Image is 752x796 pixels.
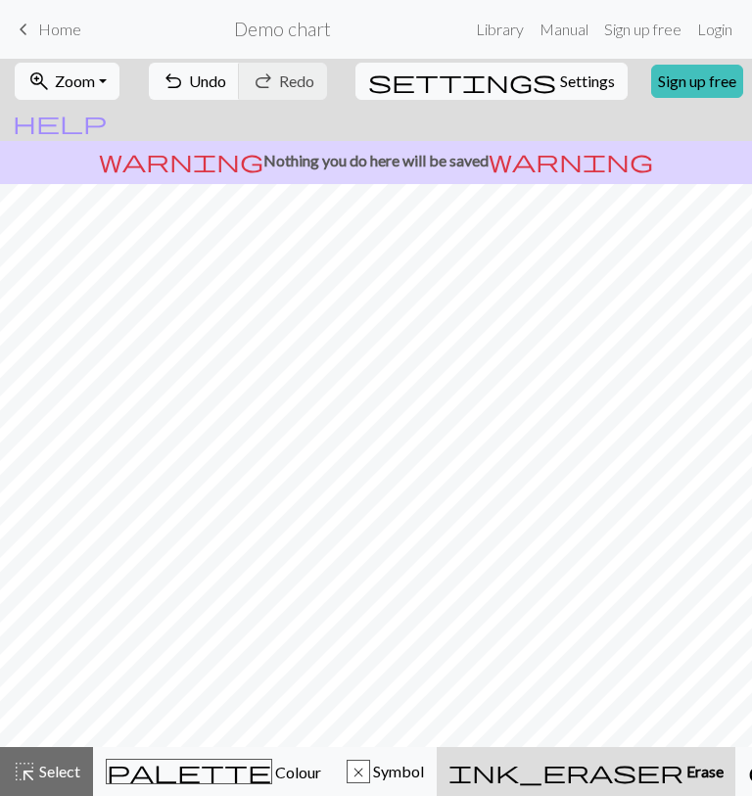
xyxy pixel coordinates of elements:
[12,16,35,43] span: keyboard_arrow_left
[162,68,185,95] span: undo
[27,68,51,95] span: zoom_in
[55,71,95,90] span: Zoom
[272,763,321,781] span: Colour
[370,762,424,780] span: Symbol
[12,13,81,46] a: Home
[596,10,689,49] a: Sign up free
[13,109,107,136] span: help
[15,63,119,100] button: Zoom
[36,762,80,780] span: Select
[234,18,331,40] h2: Demo chart
[38,20,81,38] span: Home
[448,758,683,785] span: ink_eraser
[368,70,556,93] i: Settings
[683,762,724,780] span: Erase
[93,747,334,796] button: Colour
[13,758,36,785] span: highlight_alt
[99,147,263,174] span: warning
[149,63,240,100] button: Undo
[689,10,740,49] a: Login
[355,63,628,100] button: SettingsSettings
[489,147,653,174] span: warning
[368,68,556,95] span: settings
[348,761,369,784] div: x
[8,149,744,172] p: Nothing you do here will be saved
[651,65,743,98] a: Sign up free
[532,10,596,49] a: Manual
[334,747,437,796] button: x Symbol
[437,747,735,796] button: Erase
[560,70,615,93] span: Settings
[189,71,226,90] span: Undo
[107,758,271,785] span: palette
[468,10,532,49] a: Library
